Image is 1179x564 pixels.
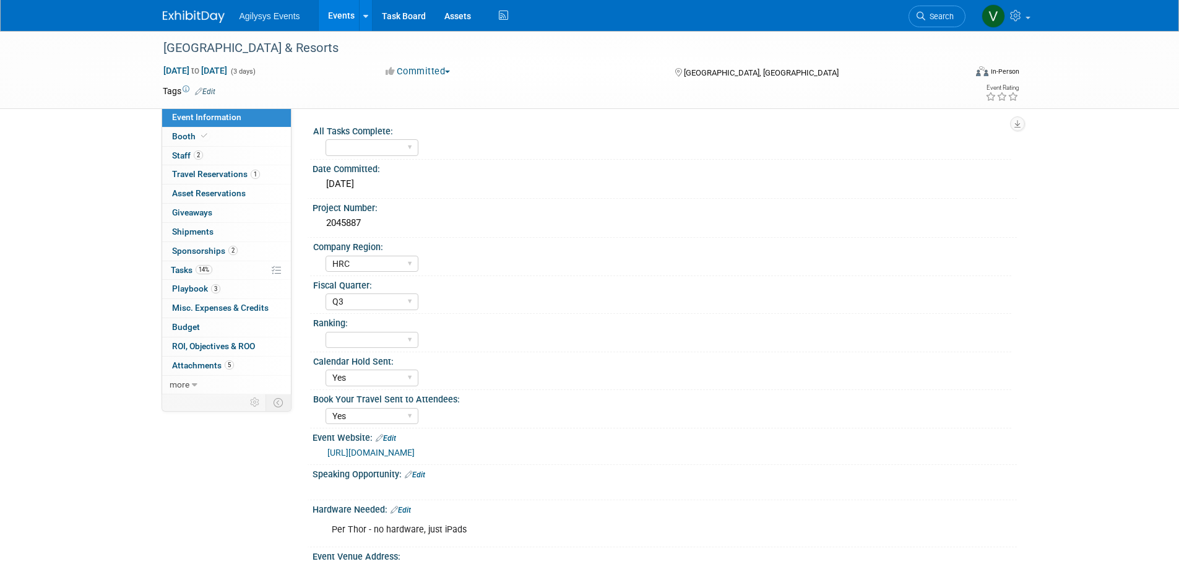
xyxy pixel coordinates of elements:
a: Shipments [162,223,291,241]
div: All Tasks Complete: [313,122,1011,137]
button: Committed [381,65,455,78]
span: Agilysys Events [240,11,300,21]
span: more [170,380,189,389]
a: Booth [162,128,291,146]
div: Company Region: [313,238,1011,253]
a: Staff2 [162,147,291,165]
span: Event Information [172,112,241,122]
div: Speaking Opportunity: [313,465,1017,481]
div: Per Thor - no hardware, just iPads [323,518,881,542]
img: Vaitiare Munoz [982,4,1005,28]
span: 2 [228,246,238,255]
span: 5 [225,360,234,370]
span: Tasks [171,265,212,275]
a: Edit [391,506,411,514]
a: Search [909,6,965,27]
span: Attachments [172,360,234,370]
span: 2 [194,150,203,160]
div: [GEOGRAPHIC_DATA] & Resorts [159,37,947,59]
span: 14% [196,265,212,274]
i: Booth reservation complete [201,132,207,139]
td: Personalize Event Tab Strip [244,394,266,410]
img: Format-Inperson.png [976,66,988,76]
a: Giveaways [162,204,291,222]
a: Sponsorships2 [162,242,291,261]
div: Book Your Travel Sent to Attendees: [313,390,1011,406]
td: Tags [163,85,215,97]
div: Calendar Hold Sent: [313,352,1011,368]
span: (3 days) [230,67,256,76]
div: Event Rating [985,85,1019,91]
span: Asset Reservations [172,188,246,198]
a: Edit [405,471,425,479]
span: Booth [172,131,210,141]
a: Budget [162,318,291,337]
a: more [162,376,291,394]
span: Budget [172,322,200,332]
div: Fiscal Quarter: [313,276,1011,292]
a: Asset Reservations [162,184,291,203]
span: Shipments [172,227,214,236]
span: Playbook [172,284,220,293]
span: 1 [251,170,260,179]
a: Tasks14% [162,261,291,280]
a: Edit [195,87,215,96]
div: 2045887 [322,214,1008,233]
span: 3 [211,284,220,293]
span: Staff [172,150,203,160]
a: ROI, Objectives & ROO [162,337,291,356]
div: In-Person [990,67,1019,76]
div: Event Website: [313,428,1017,445]
a: Playbook3 [162,280,291,298]
span: Giveaways [172,207,212,217]
td: Toggle Event Tabs [266,394,291,410]
span: ROI, Objectives & ROO [172,341,255,351]
span: Sponsorships [172,246,238,256]
div: Project Number: [313,199,1017,214]
span: Travel Reservations [172,169,260,179]
span: to [189,66,201,76]
div: Event Venue Address: [313,547,1017,563]
div: [DATE] [322,175,1008,194]
a: Travel Reservations1 [162,165,291,184]
a: [URL][DOMAIN_NAME] [327,448,415,458]
span: Search [925,12,954,21]
a: Attachments5 [162,357,291,375]
span: [DATE] [DATE] [163,65,228,76]
a: Event Information [162,108,291,127]
div: Hardware Needed: [313,500,1017,516]
a: Edit [376,434,396,443]
span: [GEOGRAPHIC_DATA], [GEOGRAPHIC_DATA] [684,68,839,77]
div: Ranking: [313,314,1011,329]
div: Date Committed: [313,160,1017,175]
span: Misc. Expenses & Credits [172,303,269,313]
img: ExhibitDay [163,11,225,23]
div: Event Format [892,64,1020,83]
a: Misc. Expenses & Credits [162,299,291,318]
